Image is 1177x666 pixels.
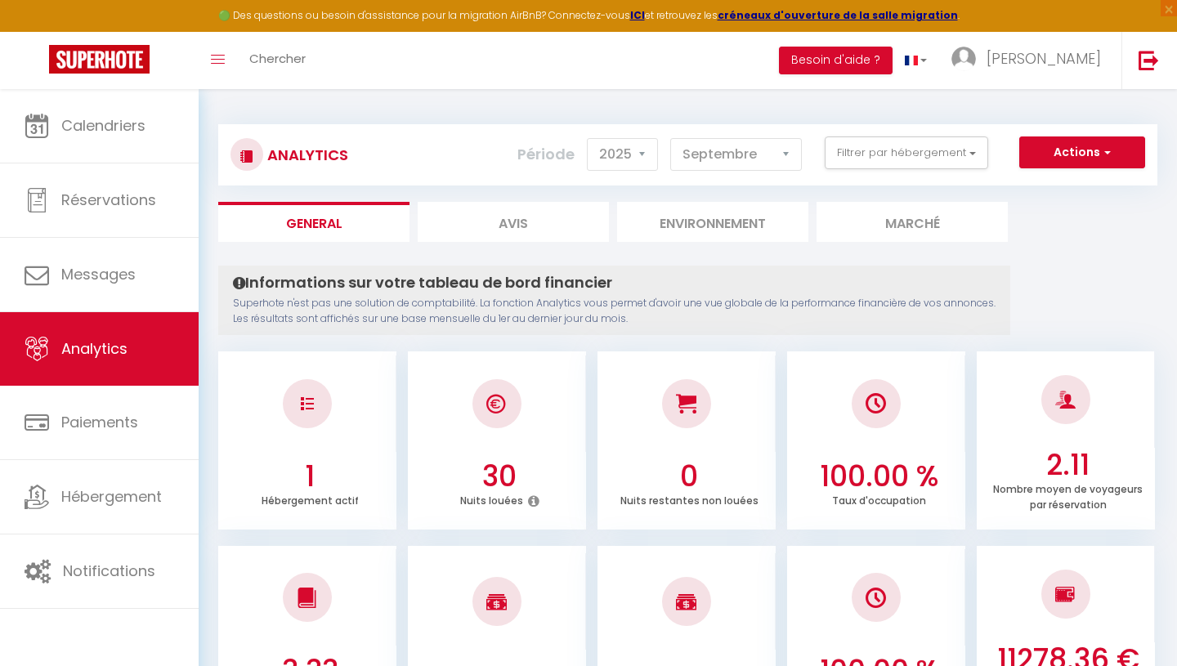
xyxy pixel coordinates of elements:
[986,448,1151,482] h3: 2.11
[951,47,976,71] img: ...
[61,115,145,136] span: Calendriers
[262,490,359,507] p: Hébergement actif
[987,48,1101,69] span: [PERSON_NAME]
[460,490,523,507] p: Nuits louées
[61,190,156,210] span: Réservations
[630,8,645,22] a: ICI
[517,136,575,172] label: Période
[249,50,306,67] span: Chercher
[606,459,772,494] h3: 0
[817,202,1008,242] li: Marché
[63,561,155,581] span: Notifications
[233,274,996,292] h4: Informations sur votre tableau de bord financier
[61,338,128,359] span: Analytics
[617,202,808,242] li: Environnement
[301,397,314,410] img: NO IMAGE
[866,588,886,608] img: NO IMAGE
[418,202,609,242] li: Avis
[993,479,1143,512] p: Nombre moyen de voyageurs par réservation
[237,32,318,89] a: Chercher
[61,412,138,432] span: Paiements
[1019,136,1145,169] button: Actions
[218,202,409,242] li: General
[1139,50,1159,70] img: logout
[620,490,759,507] p: Nuits restantes non louées
[233,296,996,327] p: Superhote n'est pas une solution de comptabilité. La fonction Analytics vous permet d'avoir une v...
[779,47,893,74] button: Besoin d'aide ?
[718,8,958,22] a: créneaux d'ouverture de la salle migration
[417,459,582,494] h3: 30
[49,45,150,74] img: Super Booking
[796,459,961,494] h3: 100.00 %
[263,136,348,173] h3: Analytics
[939,32,1121,89] a: ... [PERSON_NAME]
[825,136,988,169] button: Filtrer par hébergement
[61,486,162,507] span: Hébergement
[832,490,926,507] p: Taux d'occupation
[61,264,136,284] span: Messages
[227,459,392,494] h3: 1
[1055,584,1076,604] img: NO IMAGE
